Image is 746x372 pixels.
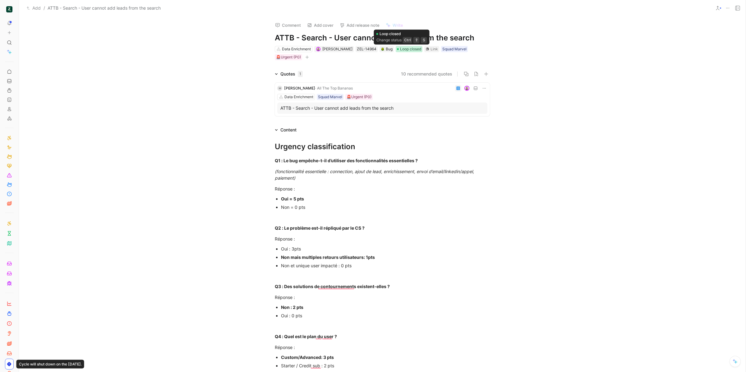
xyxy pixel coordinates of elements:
[275,344,490,351] div: Réponse :
[357,46,376,52] div: ZEL-14964
[337,21,382,30] button: Add release note
[275,284,390,289] strong: Q3 : Des solutions de contournements existent-elles ?
[281,362,490,369] div: Starter / Credit sub : 2 pts
[275,33,490,43] h1: ATTB - Search - User cannot add leads from the search
[383,21,406,30] button: Write
[281,355,334,360] strong: Custom/Advanced: 3 pts
[272,70,305,78] div: Quotes1
[275,186,490,192] div: Réponse :
[280,126,297,134] div: Content
[304,21,336,30] button: Add cover
[380,46,394,52] div: 🪲Bug
[275,169,475,181] em: (fonctionnalité essentielle : connection, ajout de lead, enrichissement, envoi d’email/linkedin/a...
[401,70,452,78] button: 10 recommended quotes
[25,4,42,12] button: Add
[315,86,353,90] span: · All The Top Bananas
[275,225,365,231] strong: Q2 : Le problème est-il répliqué par le CS ?
[277,86,282,91] div: M
[465,86,469,90] img: avatar
[281,246,490,252] div: Oui : 3pts
[381,47,385,51] img: 🪲
[316,47,320,51] img: avatar
[400,46,421,52] span: Loop closed
[431,46,438,52] div: Link
[44,4,45,12] span: /
[282,46,311,52] div: Data Enrichment
[275,158,418,163] strong: Q1 : Le bug empêche-t-il d’utiliser des fonctionnalités essentielles ?
[284,94,313,100] div: Data Enrichment
[322,47,352,51] span: [PERSON_NAME]
[276,54,301,60] div: 🚨Urgent (P0)
[393,22,403,28] span: Write
[272,126,299,134] div: Content
[281,196,304,201] strong: Oui = 5 pts
[284,86,315,90] span: [PERSON_NAME]
[275,294,490,301] div: Réponse :
[48,4,161,12] span: ATTB - Search - User cannot add leads from the search
[272,21,304,30] button: Comment
[396,46,422,52] div: Loop closed
[281,305,303,310] strong: Non : 2 pts
[442,46,467,52] div: Squad Marvel
[275,334,337,339] strong: Q4 : Quel est le plan du user ?
[275,236,490,242] div: Réponse :
[275,141,490,152] div: Urgency classification
[5,5,14,14] button: ZELIQ
[347,94,371,100] div: 🚨Urgent (P0)
[318,94,342,100] div: Squad Marvel
[280,70,303,78] div: Quotes
[6,6,12,12] img: ZELIQ
[298,71,303,77] div: 1
[281,262,490,269] div: Non et unique user impacté : 0 pts
[16,360,84,369] div: Cycle will shut down on the [DATE].
[281,312,490,319] div: Oui : 0 pts
[281,204,490,210] div: Non = 0 pts
[381,46,393,52] div: Bug
[281,255,375,260] strong: Non mais multiples retours utilisateurs: 1pts
[280,104,484,112] div: ATTB - Search - User cannot add leads from the search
